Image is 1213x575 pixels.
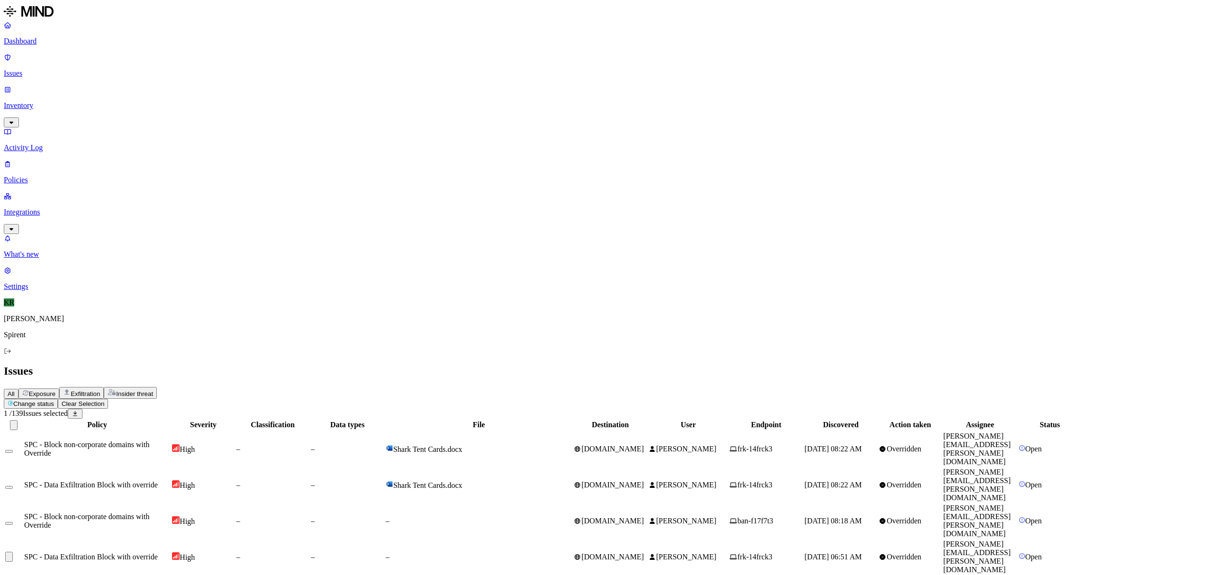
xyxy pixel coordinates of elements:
[386,480,393,488] img: microsoft-word.svg
[1025,517,1042,525] span: Open
[737,517,773,525] span: ban-f17f7t3
[8,390,15,397] span: All
[172,444,180,452] img: severity-high.svg
[730,421,803,429] div: Endpoint
[805,445,862,453] span: [DATE] 08:22 AM
[24,481,158,489] span: SPC - Data Exfiltration Block with override
[4,266,1209,291] a: Settings
[10,420,18,430] button: Select all
[311,481,315,489] span: –
[24,440,149,457] span: SPC - Block non-corporate domains with Override
[737,445,772,453] span: frk-14frck3
[311,421,384,429] div: Data types
[4,250,1209,259] p: What's new
[1019,517,1025,523] img: status-open.svg
[581,481,644,489] span: [DOMAIN_NAME]
[4,127,1209,152] a: Activity Log
[805,421,878,429] div: Discovered
[1025,553,1042,561] span: Open
[4,365,1209,377] h2: Issues
[24,553,158,561] span: SPC - Data Exfiltration Block with override
[180,481,195,489] span: High
[4,331,1209,339] p: Spirent
[737,553,772,561] span: frk-14frck3
[1025,445,1042,453] span: Open
[71,390,100,397] span: Exfiltration
[943,504,1011,538] span: [PERSON_NAME][EMAIL_ADDRESS][PERSON_NAME][DOMAIN_NAME]
[4,4,1209,21] a: MIND
[4,101,1209,110] p: Inventory
[311,445,315,453] span: –
[4,21,1209,45] a: Dashboard
[805,553,862,561] span: [DATE] 06:51 AM
[311,553,315,561] span: –
[24,512,149,529] span: SPC - Block non-corporate domains with Override
[656,481,716,489] span: [PERSON_NAME]
[581,553,644,561] span: [DOMAIN_NAME]
[581,445,644,453] span: [DOMAIN_NAME]
[887,481,921,489] span: Overridden
[180,517,195,525] span: High
[649,421,728,429] div: User
[943,468,1011,502] span: [PERSON_NAME][EMAIL_ADDRESS][PERSON_NAME][DOMAIN_NAME]
[236,517,240,525] span: –
[805,517,862,525] span: [DATE] 08:18 AM
[4,37,1209,45] p: Dashboard
[386,444,393,452] img: microsoft-word.svg
[311,517,315,525] span: –
[393,481,462,489] span: Shark Tent Cards.docx
[943,540,1011,574] span: [PERSON_NAME][EMAIL_ADDRESS][PERSON_NAME][DOMAIN_NAME]
[386,421,572,429] div: File
[887,553,921,561] span: Overridden
[4,4,54,19] img: MIND
[172,421,234,429] div: Severity
[1019,481,1025,487] img: status-open.svg
[4,409,8,417] span: 1
[4,53,1209,78] a: Issues
[29,390,55,397] span: Exposure
[4,176,1209,184] p: Policies
[24,421,170,429] div: Policy
[4,234,1209,259] a: What's new
[4,192,1209,233] a: Integrations
[4,399,58,409] button: Change status
[58,399,108,409] button: Clear Selection
[943,432,1011,466] span: [PERSON_NAME][EMAIL_ADDRESS][PERSON_NAME][DOMAIN_NAME]
[887,517,921,525] span: Overridden
[4,85,1209,126] a: Inventory
[1019,553,1025,559] img: status-open.svg
[4,409,68,417] span: / 139 Issues selected
[4,298,14,306] span: KR
[393,445,462,453] span: Shark Tent Cards.docx
[172,552,180,560] img: severity-high.svg
[180,553,195,561] span: High
[172,516,180,524] img: severity-high.svg
[236,445,240,453] span: –
[737,481,772,489] span: frk-14frck3
[656,517,716,525] span: [PERSON_NAME]
[5,486,13,489] button: Select row
[656,445,716,453] span: [PERSON_NAME]
[1019,421,1081,429] div: Status
[4,160,1209,184] a: Policies
[236,421,309,429] div: Classification
[4,208,1209,216] p: Integrations
[180,445,195,453] span: High
[656,553,716,561] span: [PERSON_NAME]
[5,522,13,525] button: Select row
[943,421,1017,429] div: Assignee
[805,481,862,489] span: [DATE] 08:22 AM
[4,144,1209,152] p: Activity Log
[1025,481,1042,489] span: Open
[4,282,1209,291] p: Settings
[5,552,13,562] button: Select row
[879,421,941,429] div: Action taken
[386,517,389,525] span: –
[581,517,644,525] span: [DOMAIN_NAME]
[887,445,921,453] span: Overridden
[172,480,180,488] img: severity-high.svg
[236,481,240,489] span: –
[5,450,13,453] button: Select row
[8,400,13,406] img: status-in-progress.svg
[574,421,647,429] div: Destination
